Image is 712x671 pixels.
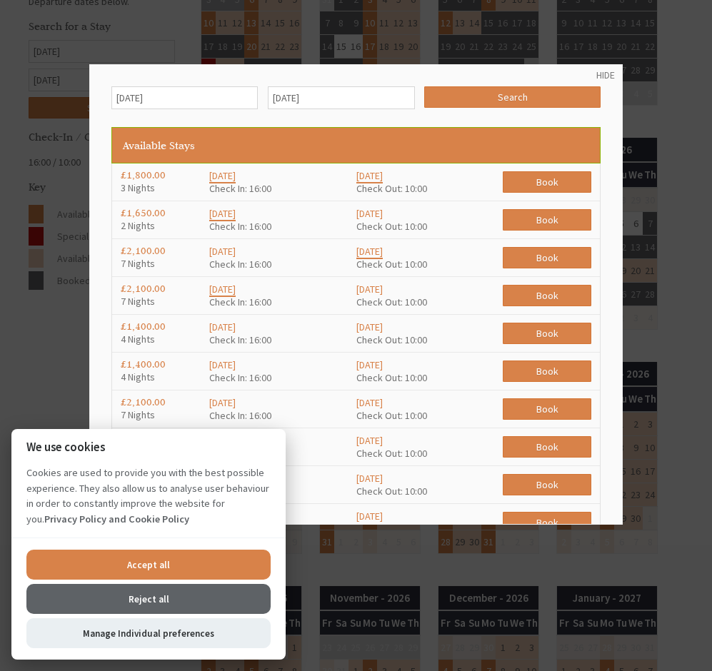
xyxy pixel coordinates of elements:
[121,333,210,345] p: 4 Nights
[356,485,427,498] span: Check Out: 10:00
[209,207,236,221] span: [DATE]
[209,220,271,233] span: Check In: 16:00
[112,201,601,239] a: £1,650.00 2 Nights [DATE] Check In: 16:00 [DATE] Check Out: 10:00 Book
[503,436,592,458] span: Book
[356,245,383,259] span: [DATE]
[356,296,427,308] span: Check Out: 10:00
[11,465,286,538] p: Cookies are used to provide you with the best possible experience. They also allow us to analyse ...
[503,323,592,344] span: Book
[503,512,592,533] span: Book
[503,360,592,382] span: Book
[121,168,210,181] h4: £1,800.00
[209,258,271,271] span: Check In: 16:00
[209,169,236,183] span: [DATE]
[112,277,601,315] a: £2,100.00 7 Nights [DATE] Check In: 16:00 [DATE] Check Out: 10:00 Book
[112,353,601,390] a: £1,400.00 4 Nights [DATE] Check In: 16:00 [DATE] Check Out: 10:00 Book
[121,181,210,194] p: 3 Nights
[356,283,383,296] span: [DATE]
[356,510,383,523] span: [DATE]
[112,239,601,277] a: £2,100.00 7 Nights [DATE] Check In: 16:00 [DATE] Check Out: 10:00 Book
[112,428,601,466] a: £3,650.00 7 Nights [DATE] Check In: 16:00 [DATE] Check Out: 10:00 Book
[121,219,210,232] p: 2 Nights
[209,182,271,195] span: Check In: 16:00
[356,472,383,485] span: [DATE]
[121,358,210,370] h4: £1,400.00
[209,358,236,371] span: [DATE]
[26,550,271,580] button: Accept all
[121,320,210,333] h4: £1,400.00
[121,257,210,270] p: 7 Nights
[26,618,271,648] button: Manage Individual preferences
[209,283,236,297] span: [DATE]
[503,474,592,495] span: Book
[121,395,210,408] h4: £2,100.00
[356,523,427,535] span: Check Out: 10:00
[44,513,189,525] a: Privacy Policy and Cookie Policy
[356,396,383,409] span: [DATE]
[121,282,210,295] h4: £2,100.00
[596,69,615,81] a: HIDE
[503,398,592,420] span: Book
[112,466,601,504] a: £1,800.00 3 Nights [DATE] Check In: 16:00 [DATE] Check Out: 10:00 Book
[121,244,210,257] h4: £2,100.00
[209,371,271,384] span: Check In: 16:00
[356,371,427,384] span: Check Out: 10:00
[121,370,210,383] p: 4 Nights
[112,315,601,353] a: £1,400.00 4 Nights [DATE] Check In: 16:00 [DATE] Check Out: 10:00 Book
[112,504,601,542] a: £2,700.00 3 Nights [DATE] Check In: 16:00 [DATE] Check Out: 10:00 Book
[121,206,210,219] h4: £1,650.00
[356,207,383,220] span: [DATE]
[121,295,210,308] p: 7 Nights
[209,296,271,308] span: Check In: 16:00
[268,86,415,109] input: Departure Date (Optional)
[112,390,601,428] a: £2,100.00 7 Nights [DATE] Check In: 16:00 [DATE] Check Out: 10:00 Book
[111,86,259,109] input: Arrival Date
[503,209,592,231] span: Book
[356,409,427,422] span: Check Out: 10:00
[209,321,236,333] span: [DATE]
[356,358,383,371] span: [DATE]
[209,396,236,409] span: [DATE]
[356,220,427,233] span: Check Out: 10:00
[356,434,383,447] span: [DATE]
[209,333,271,346] span: Check In: 16:00
[356,321,383,333] span: [DATE]
[112,163,601,201] a: £1,800.00 3 Nights [DATE] Check In: 16:00 [DATE] Check Out: 10:00 Book
[209,409,271,422] span: Check In: 16:00
[424,86,601,108] input: Search
[356,182,427,195] span: Check Out: 10:00
[356,447,427,460] span: Check Out: 10:00
[503,285,592,306] span: Book
[356,258,427,271] span: Check Out: 10:00
[356,333,427,346] span: Check Out: 10:00
[26,584,271,614] button: Reject all
[11,440,286,454] h2: We use cookies
[503,171,592,193] span: Book
[121,408,210,421] p: 7 Nights
[503,247,592,268] span: Book
[356,169,383,183] span: [DATE]
[123,138,590,152] h3: Available Stays
[209,245,236,258] span: [DATE]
